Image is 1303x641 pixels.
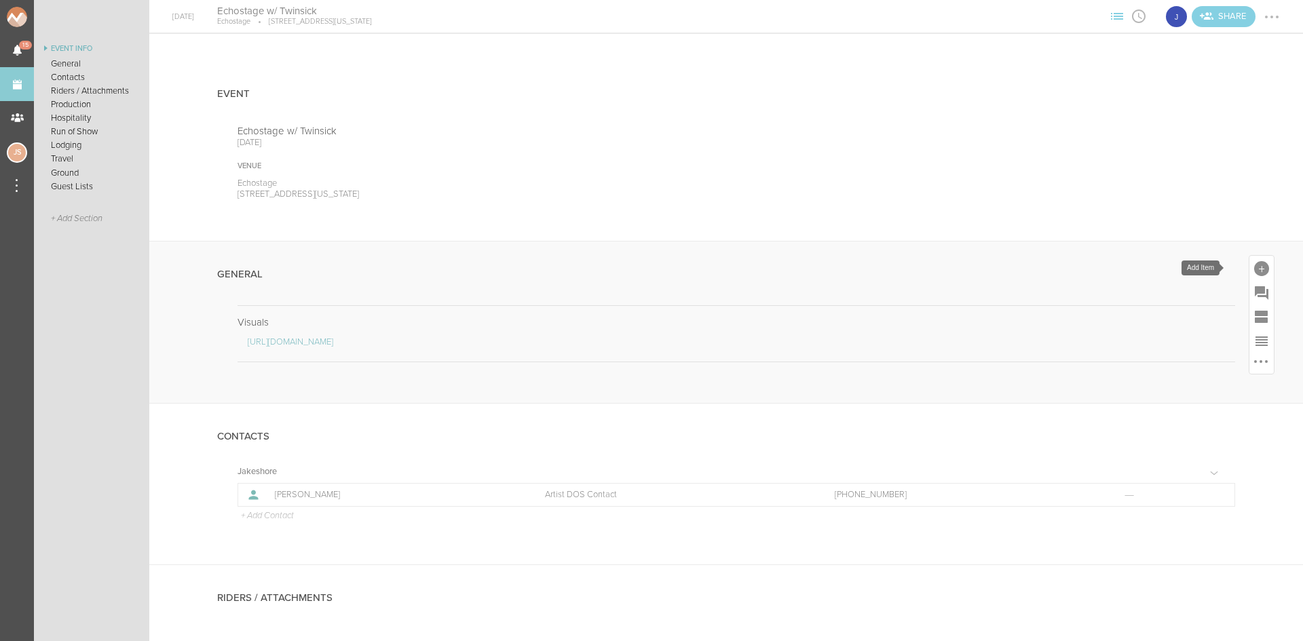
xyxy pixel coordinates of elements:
[238,316,1235,328] p: Visuals
[34,41,149,57] a: Event Info
[34,125,149,138] a: Run of Show
[238,178,706,189] p: Echostage
[34,180,149,193] a: Guest Lists
[7,142,27,163] div: Jessica Smith
[1128,12,1150,20] span: View Itinerary
[248,336,333,347] a: [URL][DOMAIN_NAME]
[34,57,149,71] a: General
[238,467,277,476] h5: Jakeshore
[34,84,149,98] a: Riders / Attachments
[217,5,372,18] h4: Echostage w/ Twinsick
[238,189,706,199] p: [STREET_ADDRESS][US_STATE]
[250,17,372,26] p: [STREET_ADDRESS][US_STATE]
[217,269,263,280] h4: General
[1249,329,1274,353] div: Reorder Items in this Section
[238,125,706,137] p: Echostage w/ Twinsick
[34,166,149,180] a: Ground
[34,98,149,111] a: Production
[217,17,250,26] p: Echostage
[1106,12,1128,20] span: View Sections
[1249,280,1274,305] div: Add Prompt
[240,511,294,522] p: + Add Contact
[1249,353,1274,374] div: More Options
[217,431,269,442] h4: Contacts
[34,71,149,84] a: Contacts
[217,88,250,100] h4: Event
[545,489,805,500] p: Artist DOS Contact
[1165,5,1188,28] div: J
[217,592,333,604] h4: Riders / Attachments
[275,490,515,501] p: [PERSON_NAME]
[51,214,102,224] span: + Add Section
[1249,305,1274,329] div: Add Section
[1192,6,1255,27] a: Invite teams to the Event
[34,152,149,166] a: Travel
[7,7,83,27] img: NOMAD
[1192,6,1255,27] div: Share
[1165,5,1188,28] div: Jakeshore
[34,138,149,152] a: Lodging
[19,41,32,50] span: 15
[34,111,149,125] a: Hospitality
[835,489,1095,500] a: [PHONE_NUMBER]
[238,137,706,148] p: [DATE]
[238,161,706,171] div: Venue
